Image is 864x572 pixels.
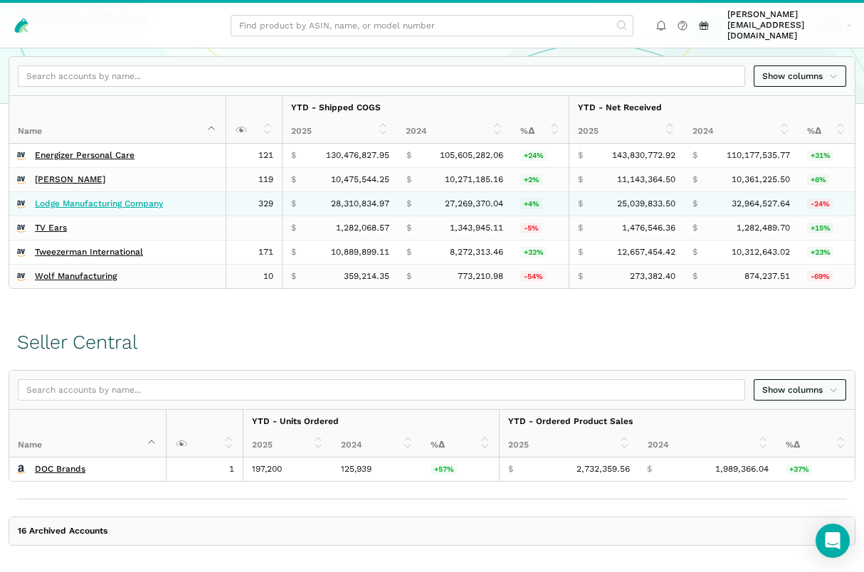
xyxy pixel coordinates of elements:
strong: YTD - Ordered Product Sales [508,416,633,426]
span: 1,343,945.11 [450,223,503,233]
span: $ [291,198,296,209]
span: +4% [520,198,542,209]
span: 11,143,364.50 [617,174,675,185]
span: $ [406,198,411,209]
span: $ [578,271,583,282]
span: $ [692,223,697,233]
span: $ [578,247,583,258]
span: 10,361,225.50 [732,174,790,185]
td: 37.35% [777,457,855,481]
th: %Δ: activate to sort column ascending [799,120,855,144]
span: $ [647,464,652,475]
span: +32% [520,247,547,258]
input: Search accounts by name... [18,65,745,87]
a: Show columns [754,65,846,87]
span: $ [578,223,583,233]
span: 16 Archived Accounts [18,526,107,536]
span: $ [406,247,411,258]
td: 31.64% [512,240,569,265]
a: Energizer Personal Care [35,150,135,161]
a: Wolf Manufacturing [35,271,117,282]
span: $ [508,464,513,475]
span: +15% [807,223,833,233]
span: 1,476,546.36 [622,223,675,233]
td: -68.73% [799,265,855,289]
span: 10,475,544.25 [331,174,389,185]
th: 2024: activate to sort column ascending [639,433,778,457]
span: +23% [807,247,833,258]
span: 2,732,359.56 [576,464,630,475]
td: -53.54% [512,265,569,289]
span: $ [406,223,411,233]
td: 56.58% [422,457,500,481]
span: 10,889,899.11 [331,247,389,258]
span: $ [692,271,697,282]
span: $ [692,174,697,185]
a: TV Ears [35,223,67,233]
span: $ [692,247,697,258]
span: $ [692,198,697,209]
span: 32,964,527.64 [732,198,790,209]
th: %Δ: activate to sort column ascending [512,120,569,144]
span: 28,310,834.97 [331,198,389,209]
th: 2025: activate to sort column ascending [283,120,398,144]
span: -24% [807,198,833,209]
span: +24% [520,150,547,161]
th: Name : activate to sort column descending [9,410,167,457]
span: 1,989,366.04 [715,464,769,475]
span: $ [291,271,296,282]
th: : activate to sort column ascending [167,410,243,457]
td: 30.54% [799,144,855,168]
th: %Δ: activate to sort column ascending [422,433,500,457]
span: 105,605,282.06 [440,150,503,161]
td: 23.55% [512,144,569,168]
td: 119 [226,168,283,192]
span: $ [291,247,296,258]
span: $ [578,150,583,161]
span: 1,282,068.57 [336,223,389,233]
th: 2024: activate to sort column ascending [332,433,422,457]
td: -4.60% [512,216,569,240]
span: 773,210.98 [458,271,503,282]
span: $ [578,174,583,185]
span: 1,282,489.70 [737,223,790,233]
div: Open Intercom Messenger [816,524,850,558]
a: Lodge Manufacturing Company [35,198,163,209]
span: 273,382.40 [630,271,675,282]
span: $ [578,198,583,209]
strong: YTD - Shipped COGS [291,102,381,112]
span: $ [406,271,411,282]
td: -24.04% [799,192,855,216]
span: -54% [520,271,546,282]
span: 25,039,833.50 [617,198,675,209]
a: [PERSON_NAME][EMAIL_ADDRESS][DOMAIN_NAME] [723,7,855,43]
strong: YTD - Units Ordered [252,416,339,426]
span: 359,214.35 [344,271,389,282]
td: 1.99% [512,168,569,192]
span: $ [406,174,411,185]
a: Tweezerman International [35,247,143,258]
th: 2024: activate to sort column ascending [684,120,799,144]
span: +37% [786,464,812,475]
h1: Seller Central [17,332,137,353]
td: 171 [226,240,283,265]
span: $ [291,174,296,185]
span: $ [291,223,296,233]
span: +8% [807,174,829,185]
td: 329 [226,192,283,216]
button: 16 Archived Accounts [9,517,855,545]
th: 2025: activate to sort column ascending [500,433,639,457]
a: DOC Brands [35,464,85,475]
span: 10,312,643.02 [732,247,790,258]
span: 12,657,454.42 [617,247,675,258]
td: 1 [167,457,243,481]
span: -5% [520,223,542,233]
span: 130,476,827.95 [326,150,389,161]
span: 27,269,370.04 [445,198,503,209]
td: 15.13% [799,216,855,240]
td: 10 [226,265,283,289]
td: 7.55% [799,168,855,192]
span: 143,830,772.92 [612,150,675,161]
th: 2025: activate to sort column ascending [569,120,684,144]
span: Show columns [762,383,838,396]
